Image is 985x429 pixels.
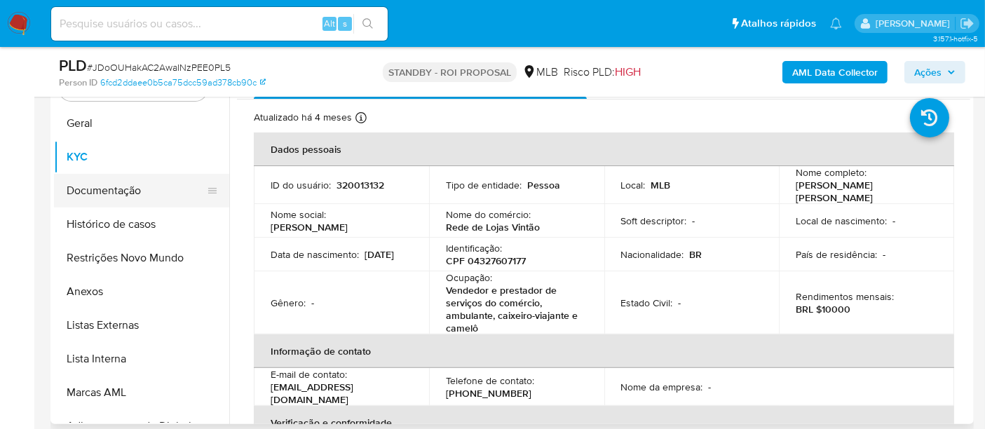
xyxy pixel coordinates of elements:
[933,33,978,44] span: 3.157.1-hotfix-5
[365,248,394,261] p: [DATE]
[621,179,646,191] p: Local :
[796,166,867,179] p: Nome completo :
[446,374,534,387] p: Telefone de contato :
[54,174,218,207] button: Documentação
[446,242,502,254] p: Identificação :
[446,221,540,233] p: Rede de Lojas Vintão
[709,381,712,393] p: -
[337,179,384,191] p: 320013132
[796,303,850,315] p: BRL $10000
[54,376,229,409] button: Marcas AML
[271,297,306,309] p: Gênero :
[892,214,895,227] p: -
[522,64,558,80] div: MLB
[59,54,87,76] b: PLD
[54,241,229,275] button: Restrições Novo Mundo
[914,61,942,83] span: Ações
[54,207,229,241] button: Histórico de casos
[54,275,229,308] button: Anexos
[271,221,348,233] p: [PERSON_NAME]
[690,248,702,261] p: BR
[741,16,816,31] span: Atalhos rápidos
[796,248,877,261] p: País de residência :
[615,64,641,80] span: HIGH
[59,76,97,89] b: Person ID
[679,297,681,309] p: -
[796,290,894,303] p: Rendimentos mensais :
[271,179,331,191] p: ID do usuário :
[383,62,517,82] p: STANDBY - ROI PROPOSAL
[792,61,878,83] b: AML Data Collector
[446,208,531,221] p: Nome do comércio :
[621,214,687,227] p: Soft descriptor :
[254,132,954,166] th: Dados pessoais
[446,271,492,284] p: Ocupação :
[343,17,347,30] span: s
[87,60,231,74] span: # JDoOUHakAC2AwaINzPEE0PL5
[621,297,673,309] p: Estado Civil :
[651,179,671,191] p: MLB
[782,61,888,83] button: AML Data Collector
[830,18,842,29] a: Notificações
[271,381,407,406] p: [EMAIL_ADDRESS][DOMAIN_NAME]
[621,381,703,393] p: Nome da empresa :
[527,179,560,191] p: Pessoa
[324,17,335,30] span: Alt
[446,284,582,334] p: Vendedor e prestador de serviços do comércio, ambulante, caixeiro-viajante e camelô
[54,107,229,140] button: Geral
[621,248,684,261] p: Nacionalidade :
[254,334,954,368] th: Informação de contato
[100,76,266,89] a: 6fcd2ddaee0b5ca75dcc59ad378cb90c
[54,342,229,376] button: Lista Interna
[254,111,352,124] p: Atualizado há 4 meses
[883,248,885,261] p: -
[446,387,531,400] p: [PHONE_NUMBER]
[271,208,326,221] p: Nome social :
[54,140,229,174] button: KYC
[51,15,388,33] input: Pesquise usuários ou casos...
[796,179,932,204] p: [PERSON_NAME] [PERSON_NAME]
[54,308,229,342] button: Listas Externas
[271,368,347,381] p: E-mail de contato :
[960,16,974,31] a: Sair
[271,248,359,261] p: Data de nascimento :
[904,61,965,83] button: Ações
[446,254,526,267] p: CPF 04327607177
[353,14,382,34] button: search-icon
[564,64,641,80] span: Risco PLD:
[693,214,695,227] p: -
[311,297,314,309] p: -
[446,179,522,191] p: Tipo de entidade :
[876,17,955,30] p: erico.trevizan@mercadopago.com.br
[796,214,887,227] p: Local de nascimento :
